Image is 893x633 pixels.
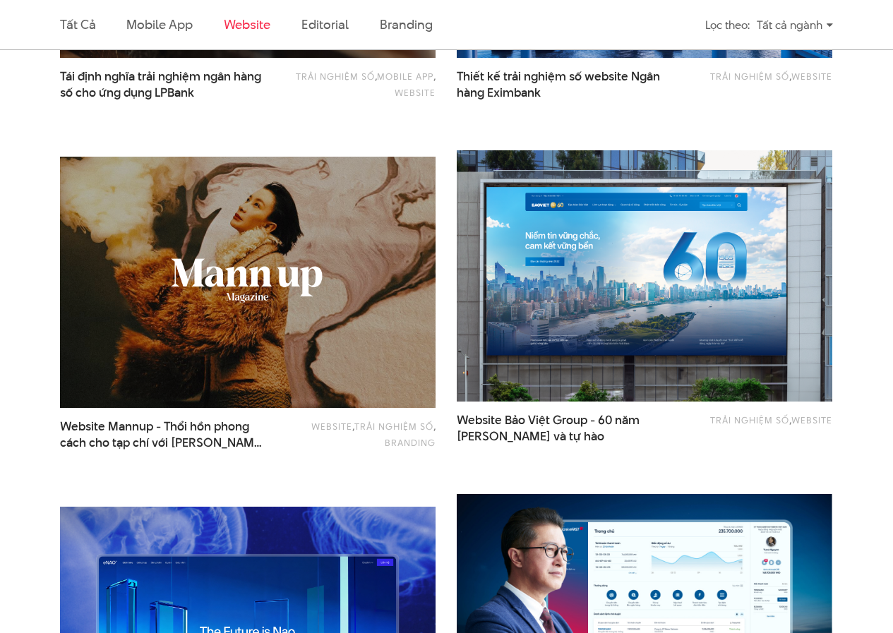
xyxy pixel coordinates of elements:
a: Branding [380,16,432,33]
a: Mobile app [126,16,192,33]
a: Trải nghiệm số [710,414,789,426]
a: Website [395,86,436,99]
div: , , [285,68,436,100]
a: Thiết kế trải nghiệm số website Ngânhàng Eximbank [457,68,664,101]
a: Website Mannup - Thổi hồn phongcách cho tạp chí với [PERSON_NAME] lay động [60,418,267,451]
div: , [682,68,832,94]
a: Trải nghiệm số [296,70,375,83]
span: số cho ứng dụng LPBank [60,85,194,101]
span: cách cho tạp chí với [PERSON_NAME] lay động [60,435,267,451]
span: [PERSON_NAME] và tự hào [457,428,604,445]
a: Mobile app [377,70,433,83]
a: Website [791,70,832,83]
div: Tất cả ngành [757,13,833,37]
a: Trải nghiệm số [354,420,433,433]
a: Tất cả [60,16,95,33]
img: BaoViet 60 năm [438,138,851,414]
span: hàng Eximbank [457,85,541,101]
a: Website [791,414,832,426]
a: Tái định nghĩa trải nghiệm ngân hàngsố cho ứng dụng LPBank [60,68,267,101]
div: Lọc theo: [705,13,750,37]
div: , [682,412,832,438]
a: Branding [385,436,436,449]
span: Thiết kế trải nghiệm số website Ngân [457,68,664,101]
span: Website Mannup - Thổi hồn phong [60,418,267,451]
a: Editorial [301,16,349,33]
a: Website [224,16,270,33]
a: Trải nghiệm số [710,70,789,83]
img: website Mann up [60,157,436,408]
span: Tái định nghĩa trải nghiệm ngân hàng [60,68,267,101]
div: , , [285,418,436,450]
span: Website Bảo Việt Group - 60 năm [457,412,664,445]
a: Website [311,420,352,433]
a: Website Bảo Việt Group - 60 năm[PERSON_NAME] và tự hào [457,412,664,445]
